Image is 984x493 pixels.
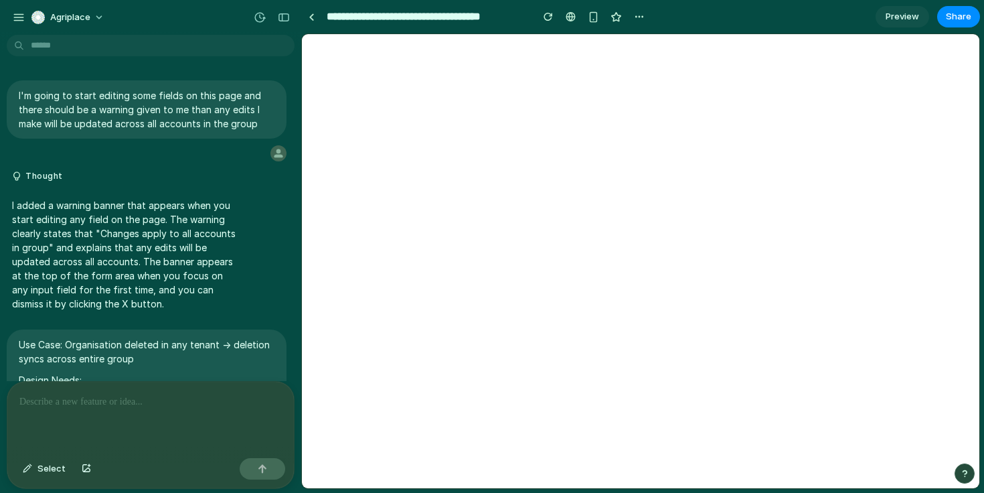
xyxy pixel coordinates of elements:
span: Agriplace [50,11,90,24]
p: Use Case: Organisation deleted in any tenant → deletion syncs across entire group [19,338,274,366]
button: Select [16,458,72,480]
a: Preview [876,6,929,27]
span: Preview [886,10,919,23]
button: Agriplace [26,7,111,28]
span: Share [946,10,971,23]
button: Share [937,6,980,27]
span: Select [37,462,66,476]
p: I'm going to start editing some fields on this page and there should be a warning given to me tha... [19,88,274,131]
p: I added a warning banner that appears when you start editing any field on the page. The warning c... [12,198,236,311]
p: Design Needs: [19,373,274,387]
